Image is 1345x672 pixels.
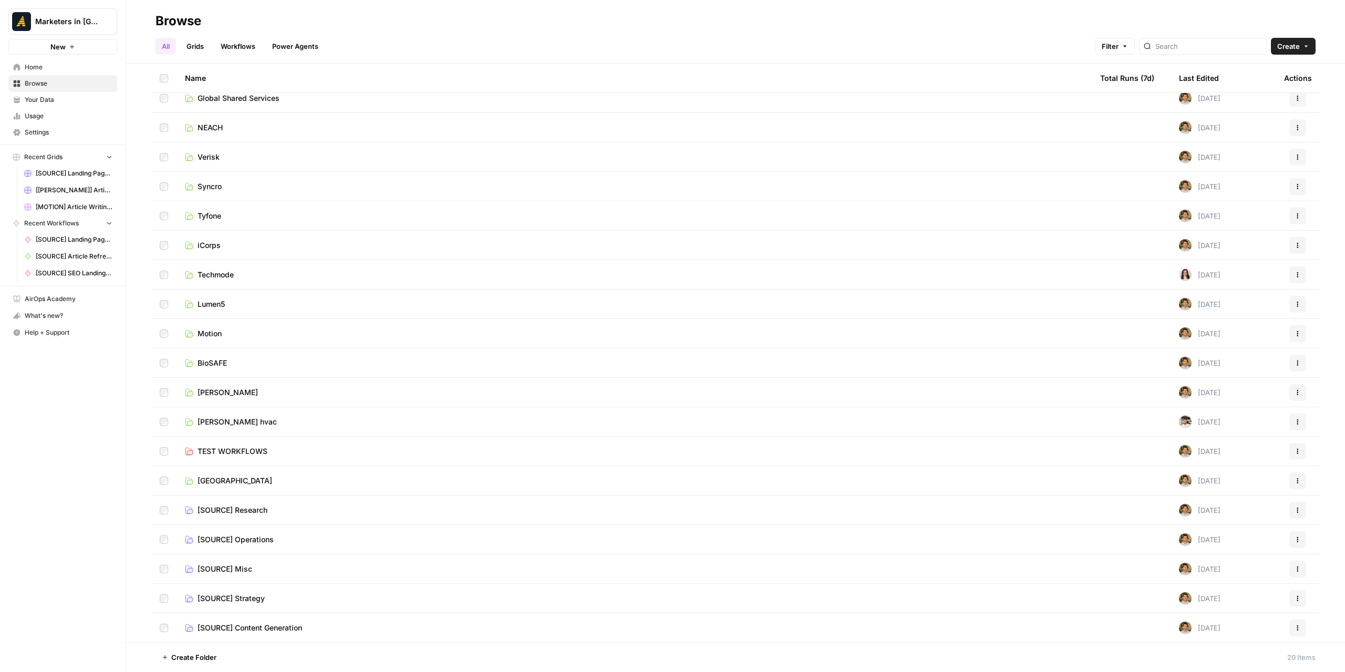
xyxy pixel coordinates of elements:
button: New [8,39,117,55]
a: Grids [180,38,210,55]
div: 20 Items [1287,652,1316,663]
img: 3yju8kyn2znwnw93b46w7rs9iqok [1179,416,1192,428]
span: [SOURCE] Misc [198,564,252,574]
span: Help + Support [25,328,112,337]
a: BioSAFE [185,358,1083,368]
span: NEACH [198,122,223,133]
div: [DATE] [1179,533,1220,546]
span: Techmode [198,270,234,280]
span: BioSAFE [198,358,227,368]
img: 5zyzjh3tw4s3l6pe5wy4otrd1hyg [1179,239,1192,252]
a: Global Shared Services [185,93,1083,104]
div: [DATE] [1179,327,1220,340]
div: [DATE] [1179,92,1220,105]
a: AirOps Academy [8,291,117,307]
img: 5zyzjh3tw4s3l6pe5wy4otrd1hyg [1179,592,1192,605]
span: [[PERSON_NAME]] Article Writing - Keyword-Driven Articles Grid [36,185,112,195]
div: Total Runs (7d) [1100,64,1154,92]
input: Search [1155,41,1262,51]
span: [SOURCE] Research [198,505,267,515]
div: [DATE] [1179,563,1220,575]
span: Usage [25,111,112,121]
a: [PERSON_NAME] [185,387,1083,398]
img: 5zyzjh3tw4s3l6pe5wy4otrd1hyg [1179,386,1192,399]
button: Help + Support [8,324,117,341]
span: [MOTION] Article Writing-Transcript-Driven Article Grid [36,202,112,212]
button: Recent Workflows [8,215,117,231]
a: Syncro [185,181,1083,192]
img: 5zyzjh3tw4s3l6pe5wy4otrd1hyg [1179,504,1192,516]
span: Filter [1102,41,1119,51]
img: 5zyzjh3tw4s3l6pe5wy4otrd1hyg [1179,92,1192,105]
div: [DATE] [1179,121,1220,134]
div: [DATE] [1179,592,1220,605]
span: Settings [25,128,112,137]
img: 5zyzjh3tw4s3l6pe5wy4otrd1hyg [1179,445,1192,458]
div: [DATE] [1179,622,1220,634]
span: [SOURCE] Strategy [198,593,265,604]
span: [PERSON_NAME] hvac [198,417,277,427]
span: [SOURCE] Landing Page Brief Grid [36,169,112,178]
div: Last Edited [1179,64,1219,92]
img: 5zyzjh3tw4s3l6pe5wy4otrd1hyg [1179,151,1192,163]
span: Lumen5 [198,299,225,309]
a: Lumen5 [185,299,1083,309]
img: Marketers in Demand Logo [12,12,31,31]
button: Filter [1095,38,1135,55]
div: [DATE] [1179,357,1220,369]
a: Power Agents [266,38,325,55]
a: [SOURCE] Strategy [185,593,1083,604]
img: 5zyzjh3tw4s3l6pe5wy4otrd1hyg [1179,474,1192,487]
div: [DATE] [1179,416,1220,428]
a: Browse [8,75,117,92]
span: Verisk [198,152,220,162]
a: Tyfone [185,211,1083,221]
span: [SOURCE] Operations [198,534,274,545]
a: [SOURCE] Content Generation [185,623,1083,633]
a: [SOURCE] SEO Landing Page Content Brief [19,265,117,282]
span: [GEOGRAPHIC_DATA] [198,475,272,486]
span: Tyfone [198,211,221,221]
a: Verisk [185,152,1083,162]
a: Settings [8,124,117,141]
div: [DATE] [1179,268,1220,281]
img: 5zyzjh3tw4s3l6pe5wy4otrd1hyg [1179,210,1192,222]
a: [SOURCE] Misc [185,564,1083,574]
span: Home [25,63,112,72]
span: Recent Grids [24,152,63,162]
img: 5zyzjh3tw4s3l6pe5wy4otrd1hyg [1179,327,1192,340]
img: 5zyzjh3tw4s3l6pe5wy4otrd1hyg [1179,533,1192,546]
div: [DATE] [1179,445,1220,458]
img: 5zyzjh3tw4s3l6pe5wy4otrd1hyg [1179,622,1192,634]
div: [DATE] [1179,474,1220,487]
a: [[PERSON_NAME]] Article Writing - Keyword-Driven Articles Grid [19,182,117,199]
div: What's new? [9,308,117,324]
div: [DATE] [1179,151,1220,163]
a: Techmode [185,270,1083,280]
div: Actions [1284,64,1312,92]
a: [GEOGRAPHIC_DATA] [185,475,1083,486]
span: Motion [198,328,222,339]
span: [SOURCE] SEO Landing Page Content Brief [36,268,112,278]
button: Recent Grids [8,149,117,165]
div: [DATE] [1179,386,1220,399]
button: Create [1271,38,1316,55]
a: [SOURCE] Research [185,505,1083,515]
a: Motion [185,328,1083,339]
a: [SOURCE] Operations [185,534,1083,545]
img: 5zyzjh3tw4s3l6pe5wy4otrd1hyg [1179,298,1192,311]
div: [DATE] [1179,210,1220,222]
span: [PERSON_NAME] [198,387,258,398]
span: Your Data [25,95,112,105]
span: Create Folder [171,652,216,663]
a: Workflows [214,38,262,55]
a: Home [8,59,117,76]
a: [MOTION] Article Writing-Transcript-Driven Article Grid [19,199,117,215]
span: AirOps Academy [25,294,112,304]
span: Global Shared Services [198,93,280,104]
span: [SOURCE] Article Refresh Writing [36,252,112,261]
img: 5zyzjh3tw4s3l6pe5wy4otrd1hyg [1179,357,1192,369]
span: TEST WORKFLOWS [198,446,267,457]
button: Workspace: Marketers in Demand [8,8,117,35]
img: 4fd6czjb14ow1nfuhki0wq9u0yq0 [1179,268,1192,281]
